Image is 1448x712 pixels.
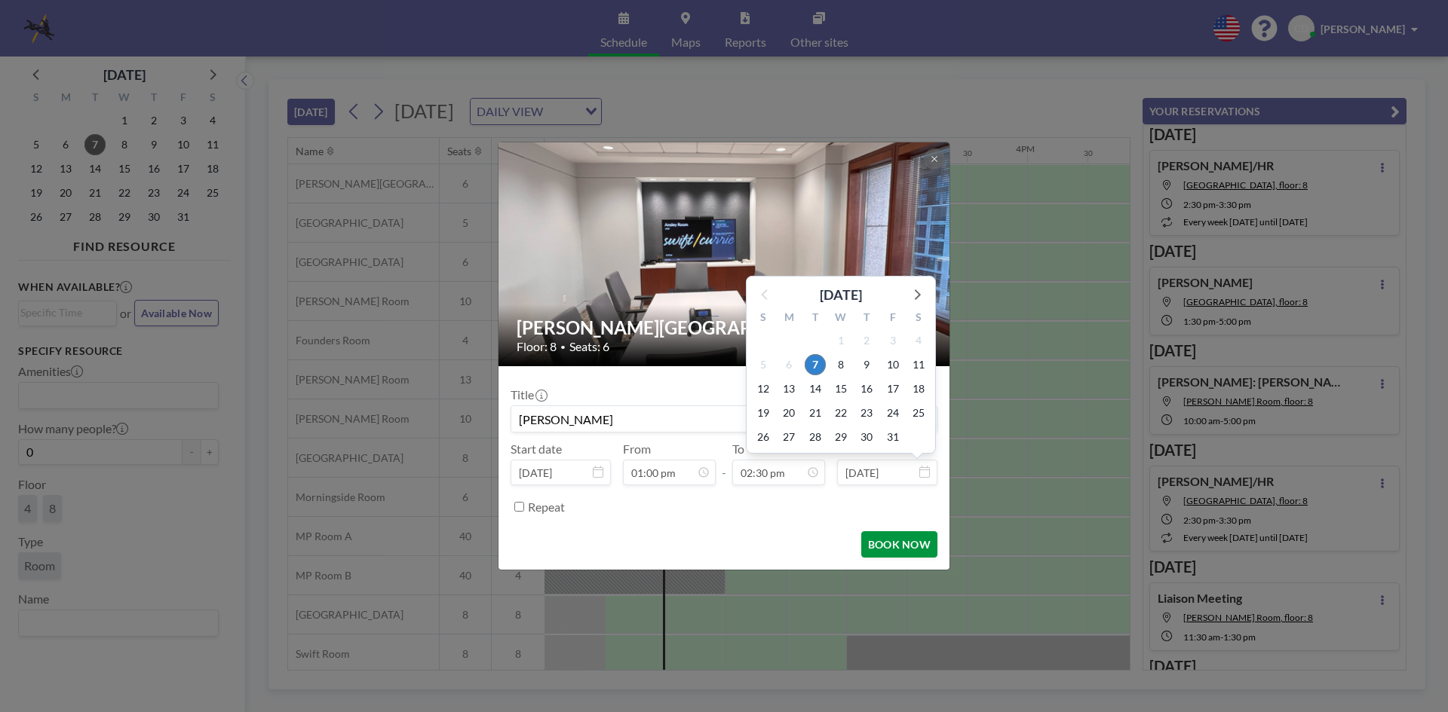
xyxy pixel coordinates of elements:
[623,442,651,457] label: From
[511,406,937,432] input: Chandler's reservation
[528,500,565,515] label: Repeat
[560,341,566,353] span: •
[511,387,546,402] label: Title
[722,447,726,480] span: -
[861,531,937,558] button: BOOK NOW
[499,84,951,423] img: 537.png
[511,442,562,457] label: Start date
[517,339,557,354] span: Floor: 8
[569,339,609,354] span: Seats: 6
[732,442,744,457] label: To
[517,316,933,339] h2: [PERSON_NAME][GEOGRAPHIC_DATA]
